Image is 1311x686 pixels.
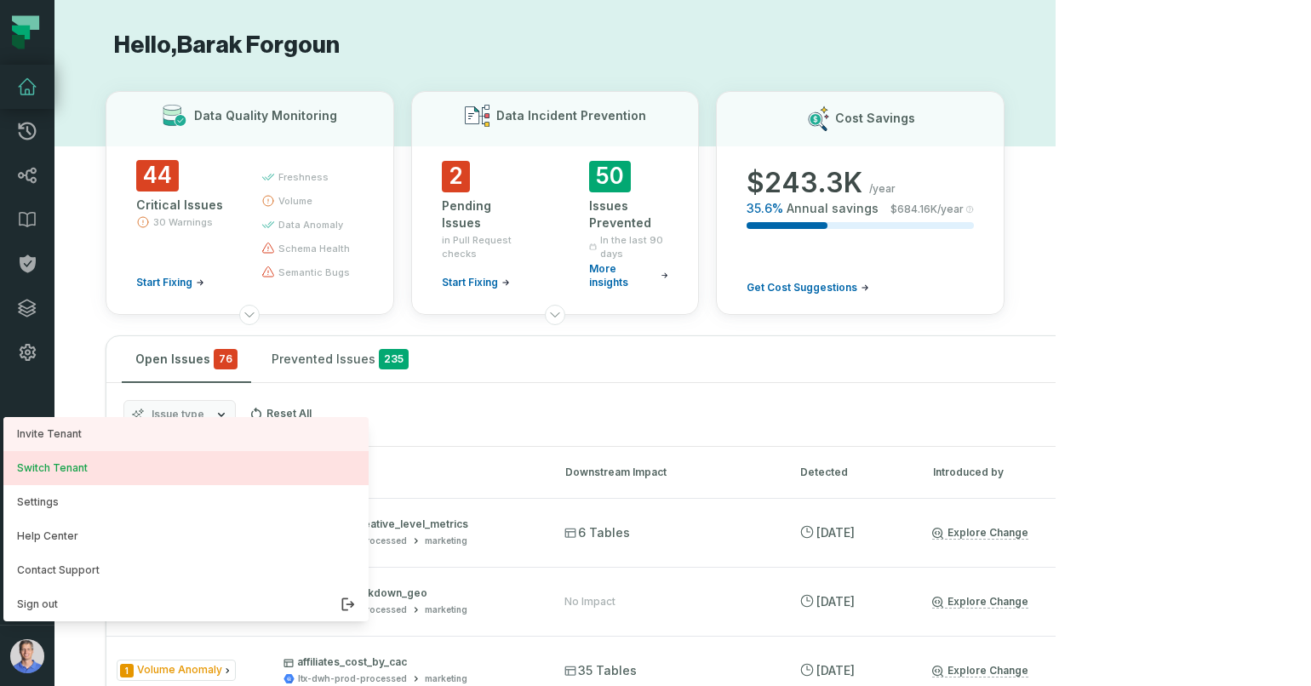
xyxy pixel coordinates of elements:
[278,266,350,279] span: semantic bugs
[425,535,467,547] div: marketing
[3,417,369,451] a: Invite Tenant
[3,519,369,553] a: Help Center
[136,197,231,214] div: Critical Issues
[283,586,534,600] p: creative_breakdown_geo
[716,91,1005,315] button: Cost Savings$243.3K/year35.6%Annual savings$684.16K/yearGet Cost Suggestions
[800,465,902,480] div: Detected
[442,276,498,289] span: Start Fixing
[122,336,251,382] button: Open Issues
[425,603,467,616] div: marketing
[278,194,312,208] span: volume
[442,161,470,192] span: 2
[3,417,369,621] div: avatar of Barak Forgoun
[442,276,510,289] a: Start Fixing
[258,336,422,382] button: Prevented Issues
[932,664,1028,677] a: Explore Change
[564,662,637,679] span: 35 Tables
[283,655,534,669] p: affiliates_cost_by_cac
[278,218,343,232] span: data anomaly
[153,215,213,229] span: 30 Warnings
[816,594,855,609] relative-time: Sep 30, 2025, 5:05 PM GMT+3
[283,517,534,531] p: final_liftoff_creative_level_metrics
[816,525,855,540] relative-time: Sep 30, 2025, 5:05 PM GMT+3
[564,524,630,541] span: 6 Tables
[411,91,700,315] button: Data Incident Prevention2Pending Issuesin Pull Request checksStart Fixing50Issues PreventedIn the...
[152,408,204,421] span: Issue type
[136,276,204,289] a: Start Fixing
[3,553,369,587] a: Contact Support
[429,352,1154,367] div: Show Muted
[3,451,369,485] button: Switch Tenant
[890,203,964,216] span: $ 684.16K /year
[123,400,236,429] button: Issue type
[869,182,896,196] span: /year
[278,242,350,255] span: schema health
[3,485,369,519] button: Settings
[787,200,879,217] span: Annual savings
[747,166,862,200] span: $ 243.3K
[117,660,236,681] span: Issue Type
[136,276,192,289] span: Start Fixing
[136,160,179,192] span: 44
[747,281,869,294] a: Get Cost Suggestions
[932,595,1028,609] a: Explore Change
[589,197,668,232] div: Issues Prevented
[3,587,369,621] button: Sign out
[194,107,337,124] h3: Data Quality Monitoring
[747,281,857,294] span: Get Cost Suggestions
[442,233,521,260] span: in Pull Request checks
[589,262,668,289] a: More insights
[600,233,668,260] span: In the last 90 days
[589,262,657,289] span: More insights
[10,639,44,673] img: avatar of Barak Forgoun
[932,526,1028,540] a: Explore Change
[106,31,1005,60] h1: Hello, Barak Forgoun
[243,400,318,427] button: Reset All
[933,465,1086,480] div: Introduced by
[747,200,783,217] span: 35.6 %
[106,91,394,315] button: Data Quality Monitoring44Critical Issues30 WarningsStart Fixingfreshnessvolumedata anomalyschema ...
[589,161,631,192] span: 50
[120,664,134,677] span: Severity
[214,349,238,369] span: critical issues and errors combined
[425,672,467,685] div: marketing
[379,349,409,369] span: 235
[496,107,646,124] h3: Data Incident Prevention
[565,465,770,480] div: Downstream Impact
[298,672,407,685] div: ltx-dwh-prod-processed
[816,663,855,677] relative-time: Sep 30, 2025, 5:05 PM GMT+3
[835,110,915,127] h3: Cost Savings
[442,197,521,232] div: Pending Issues
[564,595,615,609] div: No Impact
[278,170,329,184] span: freshness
